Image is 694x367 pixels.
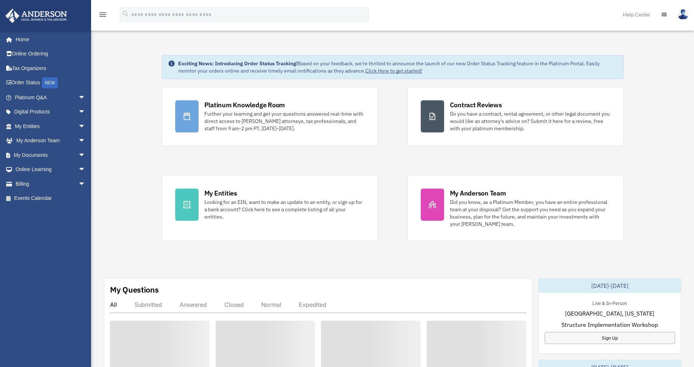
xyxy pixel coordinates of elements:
[162,175,378,241] a: My Entities Looking for an EIN, want to make an update to an entity, or sign up for a bank accoun...
[539,278,681,293] div: [DATE]-[DATE]
[78,162,93,177] span: arrow_drop_down
[450,110,610,132] div: Do you have a contract, rental agreement, or other legal document you would like an attorney's ad...
[204,198,365,220] div: Looking for an EIN, want to make an update to an entity, or sign up for a bank account? Click her...
[5,177,97,191] a: Billingarrow_drop_down
[204,189,237,198] div: My Entities
[42,77,58,88] div: NEW
[78,105,93,120] span: arrow_drop_down
[224,301,244,308] div: Closed
[678,9,689,20] img: User Pic
[450,100,502,109] div: Contract Reviews
[110,284,159,295] div: My Questions
[180,301,207,308] div: Answered
[78,134,93,148] span: arrow_drop_down
[5,105,97,119] a: Digital Productsarrow_drop_down
[78,90,93,105] span: arrow_drop_down
[204,110,365,132] div: Further your learning and get your questions answered real-time with direct access to [PERSON_NAM...
[5,32,93,47] a: Home
[98,10,107,19] i: menu
[450,198,610,228] div: Did you know, as a Platinum Member, you have an entire professional team at your disposal? Get th...
[5,191,97,206] a: Events Calendar
[5,47,97,61] a: Online Ordering
[561,320,658,329] span: Structure Implementation Workshop
[299,301,326,308] div: Expedited
[365,67,422,74] a: Click Here to get started!
[5,119,97,134] a: My Entitiesarrow_drop_down
[5,61,97,76] a: Tax Organizers
[545,332,675,344] a: Sign Up
[162,87,378,146] a: Platinum Knowledge Room Further your learning and get your questions answered real-time with dire...
[78,177,93,192] span: arrow_drop_down
[587,299,633,306] div: Live & In-Person
[78,119,93,134] span: arrow_drop_down
[5,148,97,162] a: My Documentsarrow_drop_down
[204,100,285,109] div: Platinum Knowledge Room
[5,90,97,105] a: Platinum Q&Aarrow_drop_down
[5,76,97,90] a: Order StatusNEW
[110,301,117,308] div: All
[261,301,281,308] div: Normal
[5,162,97,177] a: Online Learningarrow_drop_down
[450,189,506,198] div: My Anderson Team
[565,309,654,318] span: [GEOGRAPHIC_DATA], [US_STATE]
[178,60,298,67] strong: Exciting News: Introducing Order Status Tracking!
[78,148,93,163] span: arrow_drop_down
[98,13,107,19] a: menu
[3,9,69,23] img: Anderson Advisors Platinum Portal
[178,60,617,74] div: Based on your feedback, we're thrilled to announce the launch of our new Order Status Tracking fe...
[407,87,624,146] a: Contract Reviews Do you have a contract, rental agreement, or other legal document you would like...
[122,10,130,18] i: search
[134,301,162,308] div: Submitted
[407,175,624,241] a: My Anderson Team Did you know, as a Platinum Member, you have an entire professional team at your...
[5,134,97,148] a: My Anderson Teamarrow_drop_down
